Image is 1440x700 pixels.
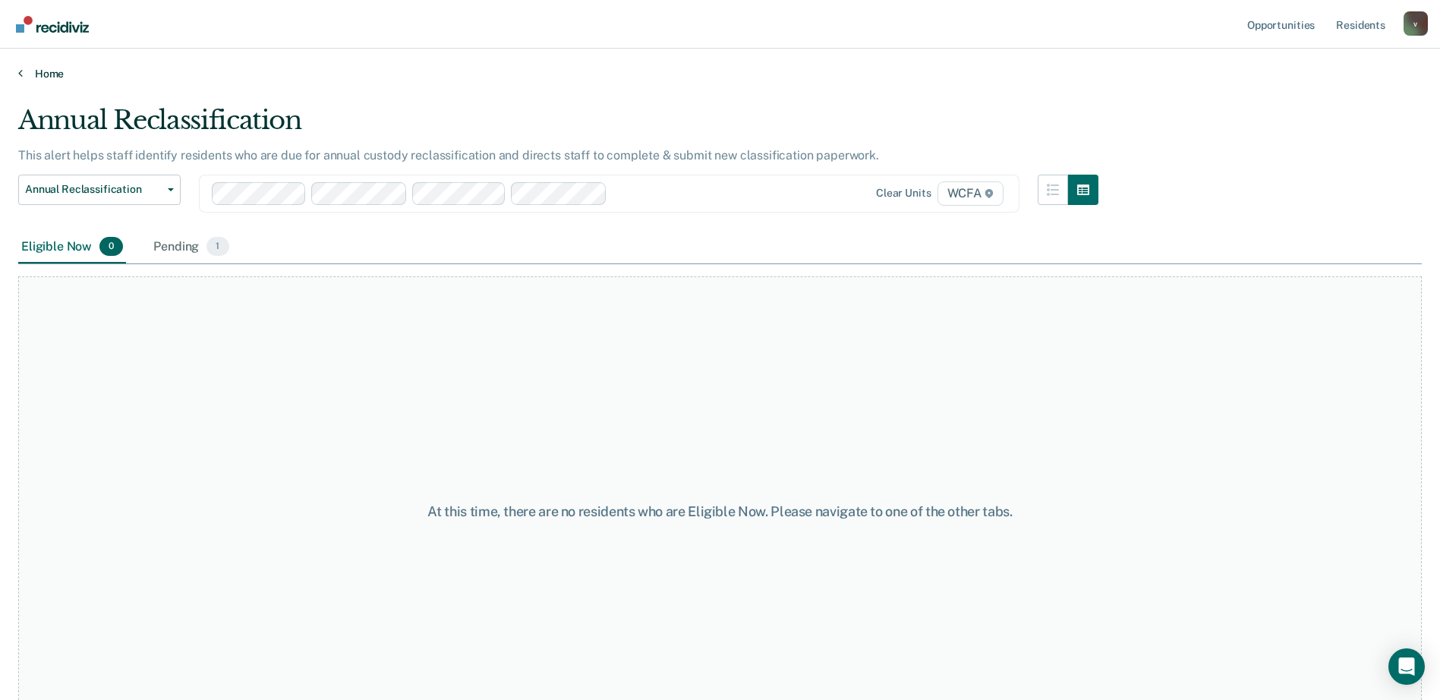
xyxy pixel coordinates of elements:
[1404,11,1428,36] div: v
[18,231,126,264] div: Eligible Now0
[150,231,232,264] div: Pending1
[206,237,228,257] span: 1
[16,16,89,33] img: Recidiviz
[370,503,1071,520] div: At this time, there are no residents who are Eligible Now. Please navigate to one of the other tabs.
[18,105,1098,148] div: Annual Reclassification
[18,148,879,162] p: This alert helps staff identify residents who are due for annual custody reclassification and dir...
[18,67,1422,80] a: Home
[25,183,162,196] span: Annual Reclassification
[99,237,123,257] span: 0
[876,187,931,200] div: Clear units
[1388,648,1425,685] div: Open Intercom Messenger
[937,181,1004,206] span: WCFA
[18,175,181,205] button: Annual Reclassification
[1404,11,1428,36] button: Profile dropdown button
